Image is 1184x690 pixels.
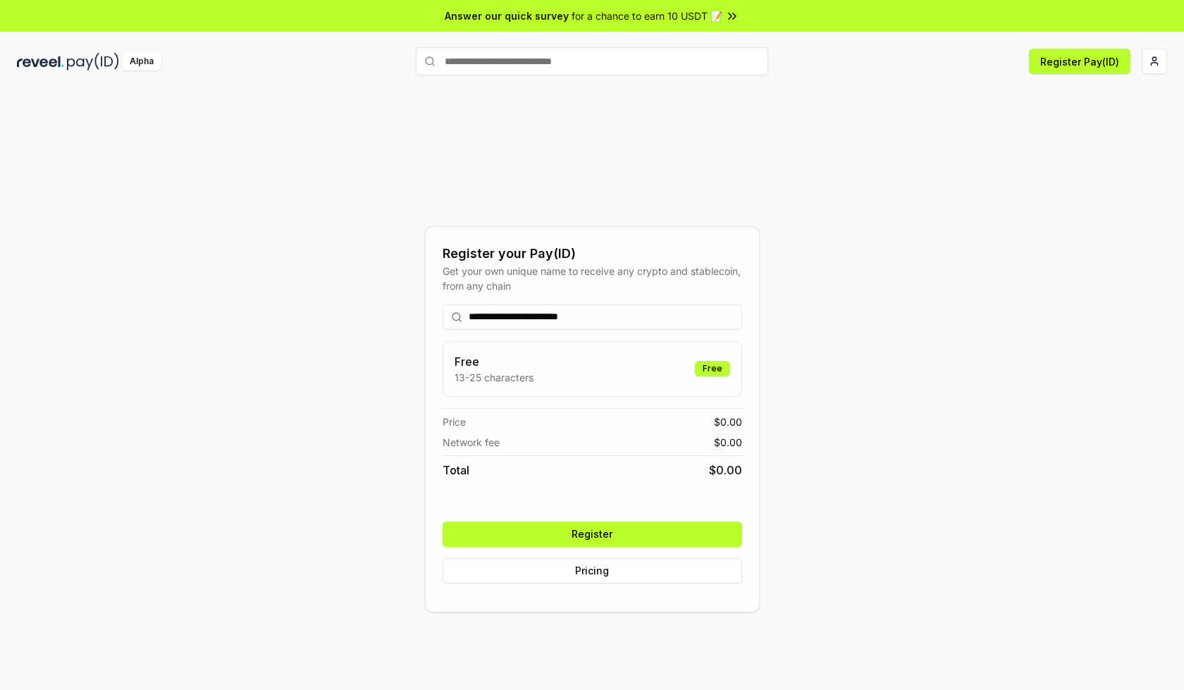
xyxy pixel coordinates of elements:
span: Network fee [443,435,500,450]
h3: Free [455,353,534,370]
div: Alpha [122,53,161,70]
button: Pricing [443,558,742,584]
span: $ 0.00 [714,414,742,429]
p: 13-25 characters [455,370,534,385]
img: pay_id [67,53,119,70]
div: Get your own unique name to receive any crypto and stablecoin, from any chain [443,264,742,293]
span: Price [443,414,466,429]
span: $ 0.00 [714,435,742,450]
button: Register Pay(ID) [1029,49,1130,74]
span: $ 0.00 [709,462,742,479]
span: Answer our quick survey [445,8,569,23]
span: for a chance to earn 10 USDT 📝 [572,8,722,23]
div: Free [695,361,730,376]
img: reveel_dark [17,53,64,70]
span: Total [443,462,469,479]
div: Register your Pay(ID) [443,244,742,264]
button: Register [443,522,742,547]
